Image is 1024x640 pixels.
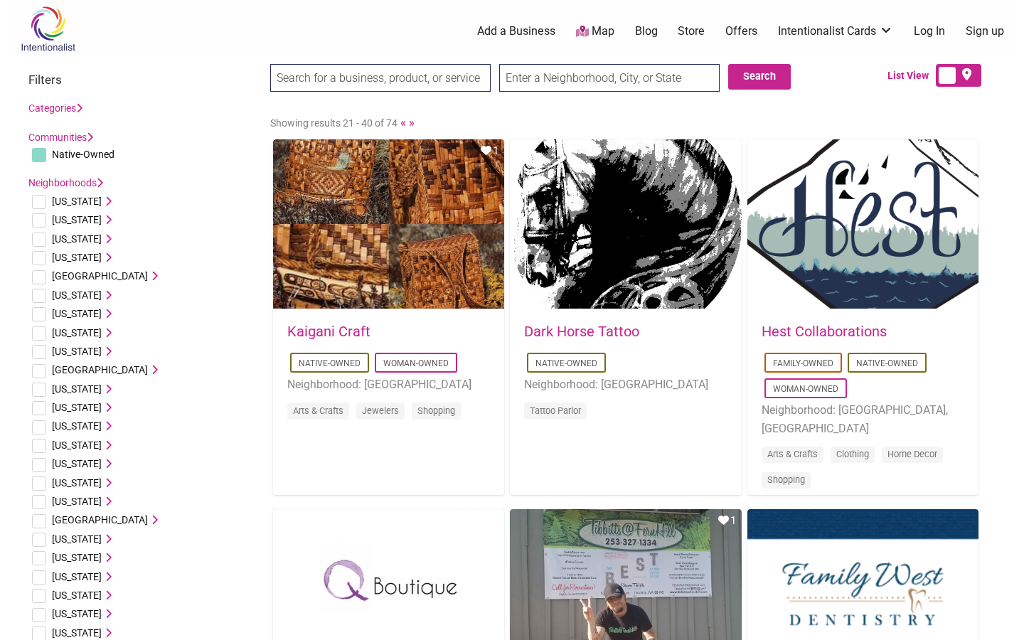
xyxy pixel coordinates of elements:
a: Shopping [417,405,455,416]
a: Blog [635,23,658,39]
img: Intentionalist [14,6,82,52]
a: Offers [725,23,757,39]
a: Intentionalist Cards [778,23,893,39]
span: [US_STATE] [52,420,102,432]
span: [US_STATE] [52,233,102,245]
span: [US_STATE] [52,458,102,469]
a: Family-Owned [773,358,833,368]
a: Store [678,23,705,39]
span: [US_STATE] [52,327,102,338]
span: [US_STATE] [52,590,102,601]
a: Woman-Owned [773,384,838,394]
span: [US_STATE] [52,533,102,545]
span: [GEOGRAPHIC_DATA] [52,514,148,526]
a: Log In [914,23,945,39]
a: Communities [28,132,93,143]
input: Enter a Neighborhood, City, or State [499,64,720,92]
span: [US_STATE] [52,571,102,582]
a: Arts & Crafts [767,449,818,459]
span: [GEOGRAPHIC_DATA] [52,364,148,375]
span: [US_STATE] [52,308,102,319]
button: Search [728,64,791,90]
a: » [409,115,415,129]
span: [US_STATE] [52,383,102,395]
a: Clothing [836,449,869,459]
span: [US_STATE] [52,289,102,301]
a: Jewelers [362,405,399,416]
span: [US_STATE] [52,477,102,489]
a: Home Decor [887,449,937,459]
span: [US_STATE] [52,608,102,619]
li: Neighborhood: [GEOGRAPHIC_DATA], [GEOGRAPHIC_DATA] [762,401,964,437]
a: Woman-Owned [383,358,449,368]
a: Hest Collaborations [762,323,887,340]
a: Shopping [767,474,805,485]
span: Showing results 21 - 40 of 74 [270,117,398,129]
span: [US_STATE] [52,196,102,207]
span: [US_STATE] [52,346,102,357]
a: Tattoo Parlor [530,405,581,416]
a: Native-Owned [856,358,918,368]
h3: Filters [28,73,256,87]
a: Kaigani Craft [287,323,370,340]
a: Arts & Crafts [293,405,343,416]
span: List View [887,68,936,83]
span: Native-Owned [52,149,114,160]
li: Neighborhood: [GEOGRAPHIC_DATA] [524,375,727,394]
span: [US_STATE] [52,439,102,451]
a: Map [576,23,614,40]
a: Native-Owned [535,358,597,368]
span: [GEOGRAPHIC_DATA] [52,270,148,282]
span: [US_STATE] [52,552,102,563]
span: [US_STATE] [52,214,102,225]
a: Dark Horse Tattoo [524,323,639,340]
a: Native-Owned [299,358,361,368]
a: Neighborhoods [28,177,103,188]
input: Search for a business, product, or service [270,64,491,92]
span: [US_STATE] [52,402,102,413]
span: [US_STATE] [52,252,102,263]
li: Neighborhood: [GEOGRAPHIC_DATA] [287,375,490,394]
a: Categories [28,102,82,114]
span: [US_STATE] [52,627,102,639]
a: Add a Business [477,23,555,39]
a: « [400,115,406,129]
span: [US_STATE] [52,496,102,507]
a: Sign up [966,23,1004,39]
